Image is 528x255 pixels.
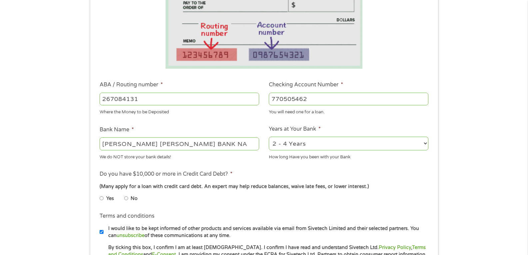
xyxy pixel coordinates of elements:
[269,126,321,133] label: Years at Your Bank
[117,233,145,238] a: unsubscribe
[100,213,155,220] label: Terms and conditions
[269,151,428,160] div: How long Have you been with your Bank
[269,93,428,105] input: 345634636
[100,183,428,190] div: (Many apply for a loan with credit card debt. An expert may help reduce balances, waive late fees...
[269,107,428,116] div: You will need one for a loan.
[100,151,259,160] div: We do NOT store your bank details!
[100,81,163,88] label: ABA / Routing number
[104,225,430,239] label: I would like to be kept informed of other products and services available via email from Sivetech...
[131,195,138,202] label: No
[269,81,343,88] label: Checking Account Number
[106,195,114,202] label: Yes
[379,245,411,250] a: Privacy Policy
[100,171,233,178] label: Do you have $10,000 or more in Credit Card Debt?
[100,93,259,105] input: 263177916
[100,126,134,133] label: Bank Name
[100,107,259,116] div: Where the Money to be Deposited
